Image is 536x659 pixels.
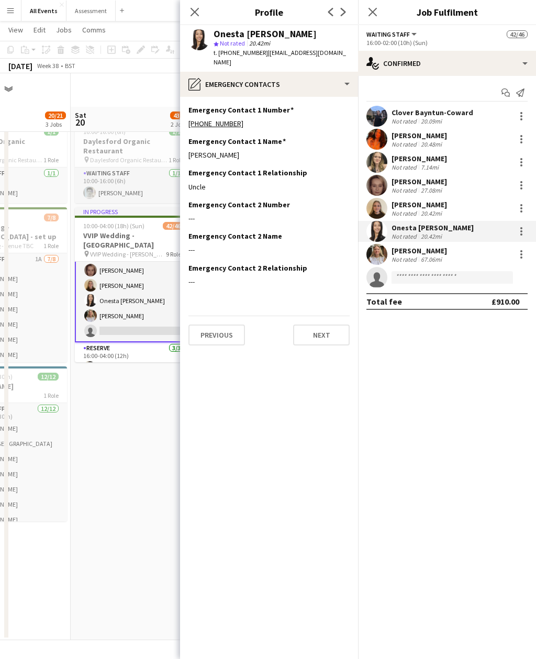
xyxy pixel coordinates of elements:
[90,156,169,164] span: Daylesford Organic Restaurant
[358,5,536,19] h3: Job Fulfilment
[56,25,72,35] span: Jobs
[392,186,419,194] div: Not rated
[188,105,294,115] h3: Emergency Contact 1 Number
[358,51,536,76] div: Confirmed
[188,231,282,241] h3: Emergency Contact 2 Name
[75,342,192,408] app-card-role: Reserve3/316:00-04:00 (12h)
[75,198,192,342] app-card-role: Waiting Staff2A7/816:00-02:00 (10h)Clover Bayntun-Coward[PERSON_NAME][PERSON_NAME][PERSON_NAME][P...
[392,255,419,263] div: Not rated
[214,49,268,57] span: t. [PHONE_NUMBER]
[73,116,86,128] span: 20
[419,117,444,125] div: 20.09mi
[366,296,402,307] div: Total fee
[75,207,192,216] div: In progress
[65,62,75,70] div: BST
[66,1,116,21] button: Assessment
[33,25,46,35] span: Edit
[75,137,192,155] h3: Daylesford Organic Restaurant
[188,245,350,254] div: ---
[29,23,50,37] a: Edit
[392,177,447,186] div: [PERSON_NAME]
[78,23,110,37] a: Comms
[392,163,419,171] div: Not rated
[166,250,184,258] span: 9 Roles
[188,137,286,146] h3: Emergency Contact 1 Name
[220,39,245,47] span: Not rated
[21,1,66,21] button: All Events
[419,140,444,148] div: 20.48mi
[82,25,106,35] span: Comms
[188,182,350,192] div: Uncle
[392,154,447,163] div: [PERSON_NAME]
[507,30,528,38] span: 42/46
[214,49,346,66] span: | [EMAIL_ADDRESS][DOMAIN_NAME]
[35,62,61,70] span: Week 38
[293,325,350,345] button: Next
[188,200,290,209] h3: Emergency Contact 2 Number
[392,140,419,148] div: Not rated
[419,163,441,171] div: 7.14mi
[366,30,410,38] span: Waiting Staff
[392,209,419,217] div: Not rated
[171,120,191,128] div: 2 Jobs
[188,119,243,128] a: [PHONE_NUMBER]
[8,25,23,35] span: View
[43,242,59,250] span: 1 Role
[188,263,307,273] h3: Emergency Contact 2 Relationship
[392,108,473,117] div: Clover Bayntun-Coward
[392,200,447,209] div: [PERSON_NAME]
[75,207,192,362] app-job-card: In progress10:00-04:00 (18h) (Sun)42/46VVIP Wedding - [GEOGRAPHIC_DATA] VVIP Wedding - [PERSON_NA...
[38,373,59,381] span: 12/12
[492,296,519,307] div: £910.00
[83,222,144,230] span: 10:00-04:00 (18h) (Sun)
[392,232,419,240] div: Not rated
[170,111,191,119] span: 43/47
[419,209,444,217] div: 20.42mi
[75,167,192,203] app-card-role: Waiting Staff1/110:00-16:00 (6h)[PERSON_NAME]
[392,131,447,140] div: [PERSON_NAME]
[75,121,192,203] app-job-card: 10:00-16:00 (6h)1/1Daylesford Organic Restaurant Daylesford Organic Restaurant1 RoleWaiting Staff...
[75,110,86,120] span: Sat
[75,231,192,250] h3: VVIP Wedding - [GEOGRAPHIC_DATA]
[163,222,184,230] span: 42/46
[90,250,166,258] span: VVIP Wedding - [PERSON_NAME][GEOGRAPHIC_DATA][PERSON_NAME]
[4,23,27,37] a: View
[169,156,184,164] span: 1 Role
[8,61,32,71] div: [DATE]
[392,117,419,125] div: Not rated
[180,5,358,19] h3: Profile
[188,277,350,286] div: ---
[43,156,59,164] span: 1 Role
[180,72,358,97] div: Emergency contacts
[52,23,76,37] a: Jobs
[188,214,350,223] div: ---
[392,246,447,255] div: [PERSON_NAME]
[392,223,474,232] div: Onesta [PERSON_NAME]
[188,150,350,160] div: [PERSON_NAME]
[366,30,418,38] button: Waiting Staff
[214,29,317,39] div: Onesta [PERSON_NAME]
[43,392,59,399] span: 1 Role
[188,168,307,177] h3: Emergency Contact 1 Relationship
[46,120,65,128] div: 3 Jobs
[45,111,66,119] span: 20/21
[44,214,59,221] span: 7/8
[419,232,444,240] div: 20.42mi
[419,255,444,263] div: 67.06mi
[247,39,272,47] span: 20.42mi
[419,186,444,194] div: 27.08mi
[188,325,245,345] button: Previous
[366,39,528,47] div: 16:00-02:00 (10h) (Sun)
